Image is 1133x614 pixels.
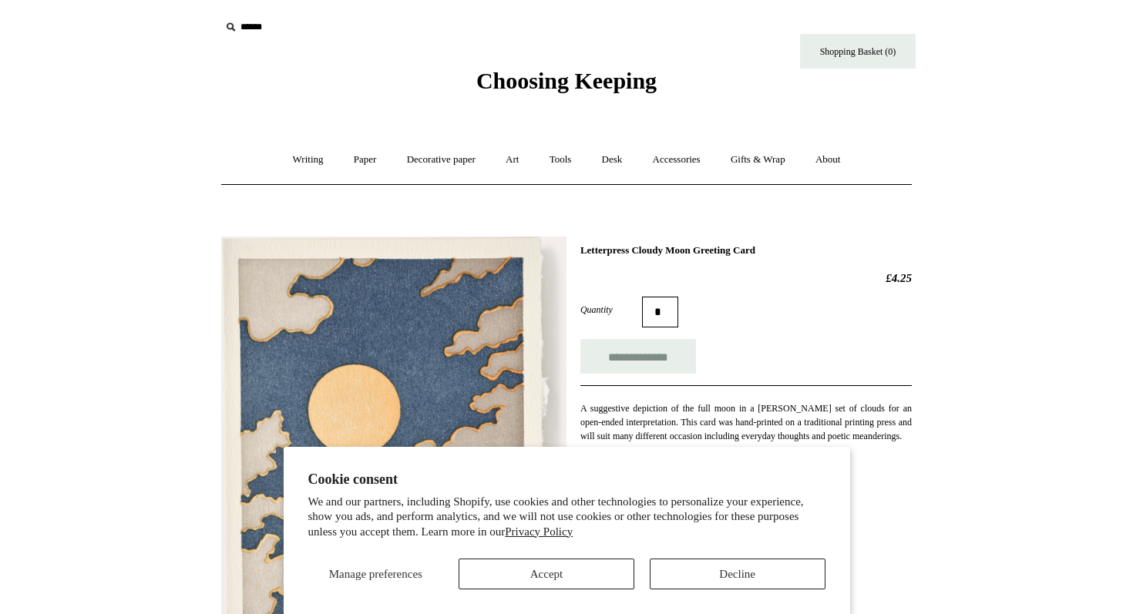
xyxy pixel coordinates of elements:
[476,80,657,91] a: Choosing Keeping
[393,139,489,180] a: Decorative paper
[505,525,573,538] a: Privacy Policy
[802,139,855,180] a: About
[580,401,912,443] p: A suggestive depiction of the full moon in a [PERSON_NAME] set of clouds for an open-ended interp...
[308,495,825,540] p: We and our partners, including Shopify, use cookies and other technologies to personalize your ex...
[308,471,825,488] h2: Cookie consent
[588,139,637,180] a: Desk
[476,68,657,93] span: Choosing Keeping
[340,139,391,180] a: Paper
[279,139,338,180] a: Writing
[639,139,714,180] a: Accessories
[580,244,912,257] h1: Letterpress Cloudy Moon Greeting Card
[800,34,916,69] a: Shopping Basket (0)
[308,559,443,589] button: Manage preferences
[650,559,825,589] button: Decline
[580,271,912,285] h2: £4.25
[536,139,586,180] a: Tools
[459,559,634,589] button: Accept
[580,303,642,317] label: Quantity
[329,568,422,580] span: Manage preferences
[717,139,799,180] a: Gifts & Wrap
[492,139,533,180] a: Art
